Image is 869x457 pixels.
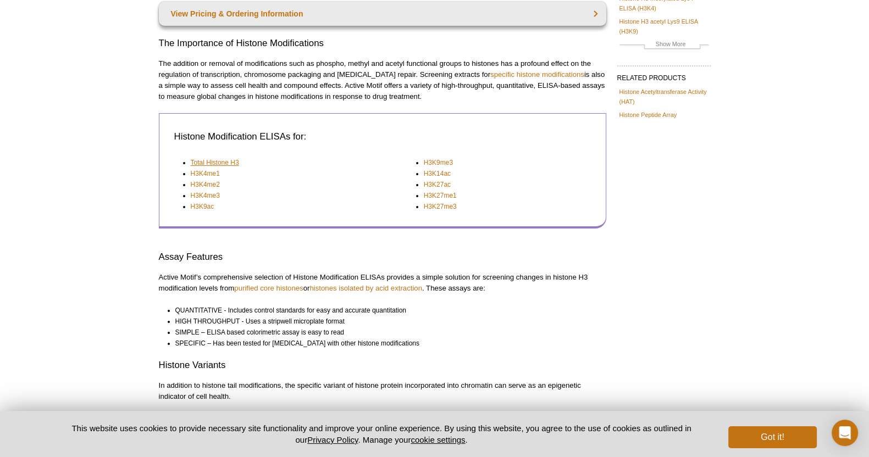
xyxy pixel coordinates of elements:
[424,190,457,201] a: H3K27me1
[307,435,358,444] a: Privacy Policy
[175,305,596,316] li: QUANTITATIVE - Includes control standards for easy and accurate quantitation
[728,426,816,448] button: Got it!
[411,435,465,444] button: cookie settings
[619,16,709,36] a: Histone H3 acetyl Lys9 ELISA (H3K9)
[175,316,596,327] li: HIGH THROUGHPUT - Uses a stripwell microplate format
[617,65,711,85] h2: RELATED PRODUCTS
[159,380,606,402] p: In addition to histone tail modifications, the specific variant of histone protein incorporated i...
[191,190,220,201] a: H3K4me3
[619,87,709,107] a: Histone Acetyltransferase Activity (HAT)
[619,110,677,120] a: Histone Peptide Array
[174,130,588,143] h3: Histone Modification ELISAs for:
[191,168,220,179] a: H3K4me1
[175,338,596,349] li: SPECIFIC – Has been tested for [MEDICAL_DATA] with other histone modifications
[424,157,453,168] a: H3K9me3
[234,284,303,292] a: purified core histones
[159,37,606,50] h2: The Importance of Histone Modifications
[309,284,422,292] a: histones isolated by acid extraction
[159,2,606,26] a: View Pricing & Ordering Information
[424,179,451,190] a: H3K27ac
[832,420,858,446] div: Open Intercom Messenger
[191,179,220,190] a: H3K4me2
[424,201,457,212] a: H3K27me3
[191,201,214,212] a: H3K9ac
[490,70,584,79] a: specific histone modifications
[159,359,606,372] h3: Histone Variants
[175,327,596,338] li: SIMPLE – ELISA based colorimetric assay is easy to read
[159,272,606,294] p: Active Motif’s comprehensive selection of Histone Modification ELISAs provides a simple solution ...
[424,168,451,179] a: H3K14ac
[53,422,711,445] p: This website uses cookies to provide necessary site functionality and improve your online experie...
[159,58,606,102] p: The addition or removal of modifications such as phospho, methyl and acetyl functional groups to ...
[159,250,606,264] h3: Assay Features
[191,157,239,168] a: Total Histone H3
[619,39,709,52] a: Show More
